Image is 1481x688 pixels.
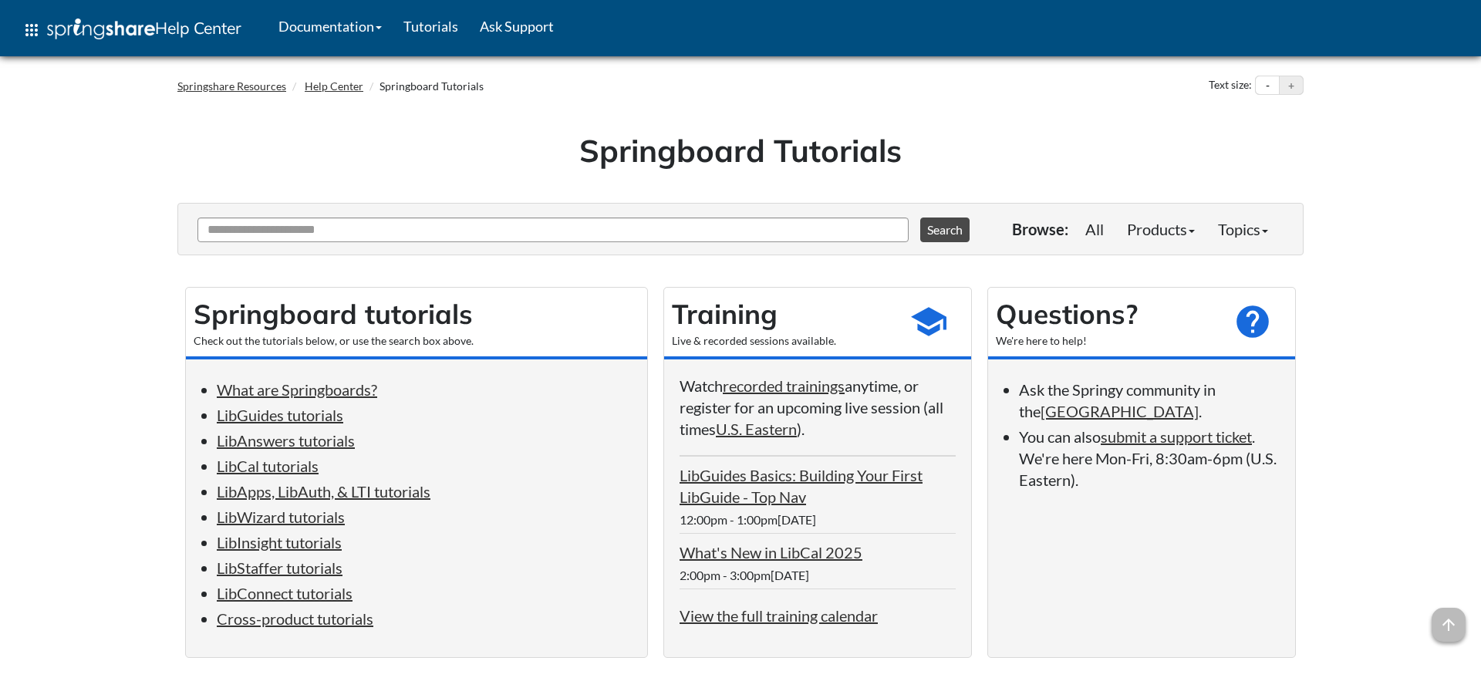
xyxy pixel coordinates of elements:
div: Check out the tutorials below, or use the search box above. [194,333,639,349]
a: LibGuides Basics: Building Your First LibGuide - Top Nav [680,466,923,506]
h1: Springboard Tutorials [189,129,1292,172]
a: LibApps, LibAuth, & LTI tutorials [217,482,430,501]
h2: Questions? [996,295,1218,333]
a: All [1074,214,1115,245]
a: Tutorials [393,7,469,46]
li: Springboard Tutorials [366,79,484,94]
a: apps Help Center [12,7,252,53]
li: Ask the Springy community in the . [1019,379,1280,422]
a: LibGuides tutorials [217,406,343,424]
a: LibWizard tutorials [217,508,345,526]
span: 2:00pm - 3:00pm[DATE] [680,568,809,582]
span: Help Center [155,18,241,38]
button: Increase text size [1280,76,1303,95]
a: Cross-product tutorials [217,609,373,628]
h2: Springboard tutorials [194,295,639,333]
a: Help Center [305,79,363,93]
a: [GEOGRAPHIC_DATA] [1041,402,1199,420]
a: Ask Support [469,7,565,46]
a: submit a support ticket [1101,427,1252,446]
img: Springshare [47,19,155,39]
a: LibAnswers tutorials [217,431,355,450]
li: You can also . We're here Mon-Fri, 8:30am-6pm (U.S. Eastern). [1019,426,1280,491]
a: What are Springboards? [217,380,377,399]
a: Topics [1206,214,1280,245]
a: What's New in LibCal 2025 [680,543,862,562]
a: Springshare Resources [177,79,286,93]
p: Watch anytime, or register for an upcoming live session (all times ). [680,375,956,440]
a: arrow_upward [1432,609,1466,628]
a: LibCal tutorials [217,457,319,475]
span: apps [22,21,41,39]
a: LibStaffer tutorials [217,558,342,577]
a: U.S. Eastern [716,420,797,438]
span: school [909,302,948,341]
span: help [1233,302,1272,341]
a: Documentation [268,7,393,46]
div: Live & recorded sessions available. [672,333,894,349]
a: recorded trainings [723,376,845,395]
p: Browse: [1012,218,1068,240]
div: We're here to help! [996,333,1218,349]
span: arrow_upward [1432,608,1466,642]
a: Products [1115,214,1206,245]
button: Search [920,218,970,242]
div: Text size: [1206,76,1255,96]
a: LibInsight tutorials [217,533,342,551]
h2: Training [672,295,894,333]
span: 12:00pm - 1:00pm[DATE] [680,512,816,527]
a: LibConnect tutorials [217,584,353,602]
a: View the full training calendar [680,606,878,625]
button: Decrease text size [1256,76,1279,95]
